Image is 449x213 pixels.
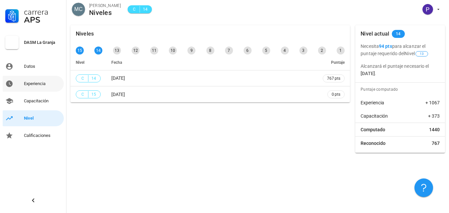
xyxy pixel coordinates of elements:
span: MC [74,3,83,16]
span: 1440 [429,126,440,133]
div: [PERSON_NAME] [89,2,121,9]
div: avatar [422,4,433,15]
div: 2 [318,47,326,54]
div: 10 [169,47,177,54]
span: Puntaje [331,60,345,65]
span: Experiencia [361,99,384,106]
p: Necesita para alcanzar el puntaje requerido del [361,43,440,57]
span: 14 [143,6,148,13]
span: Reconocido [361,140,386,147]
div: 4 [281,47,289,54]
div: 7 [225,47,233,54]
div: avatar [72,3,85,16]
span: C [80,91,85,98]
span: + 1067 [425,99,440,106]
div: 8 [206,47,214,54]
a: Nivel [3,110,64,126]
span: C [132,6,137,13]
div: 11 [150,47,158,54]
div: 13 [113,47,121,54]
div: APS [24,16,61,24]
div: DASM La Granja [24,40,61,45]
span: 767 pts [327,75,340,82]
div: Puntaje computado [358,83,445,96]
th: Nivel [70,54,106,70]
span: Nivel [404,51,429,56]
div: Calificaciones [24,133,61,138]
div: Nivel [24,116,61,121]
div: 15 [76,47,84,54]
span: Computado [361,126,385,133]
div: 3 [299,47,307,54]
span: Fecha [111,60,122,65]
a: Experiencia [3,76,64,92]
div: 12 [132,47,140,54]
a: Capacitación [3,93,64,109]
div: 5 [262,47,270,54]
span: + 373 [428,113,440,119]
b: [DATE] [361,71,375,76]
span: [DATE] [111,75,125,81]
b: 94 pts [379,44,392,49]
div: Nivel actual [361,25,389,43]
div: Carrera [24,8,61,16]
div: Capacitación [24,98,61,104]
div: Niveles [89,9,121,16]
span: C [80,75,85,82]
th: Fecha [106,54,317,70]
a: Datos [3,58,64,74]
div: 1 [337,47,345,54]
div: Experiencia [24,81,61,86]
div: Niveles [76,25,94,43]
a: Calificaciones [3,128,64,144]
span: 13 [420,52,424,56]
div: Datos [24,64,61,69]
div: 14 [94,47,102,54]
div: 6 [244,47,252,54]
span: 0 pts [332,91,340,98]
span: [DATE] [111,92,125,97]
p: Alcanzará el puntaje necesario el . [361,62,440,77]
span: Nivel [76,60,84,65]
span: Capacitación [361,113,388,119]
th: Puntaje [317,54,350,70]
span: 15 [91,91,96,98]
span: 14 [396,30,401,38]
span: 767 [432,140,440,147]
div: 9 [187,47,195,54]
span: 14 [91,75,96,82]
